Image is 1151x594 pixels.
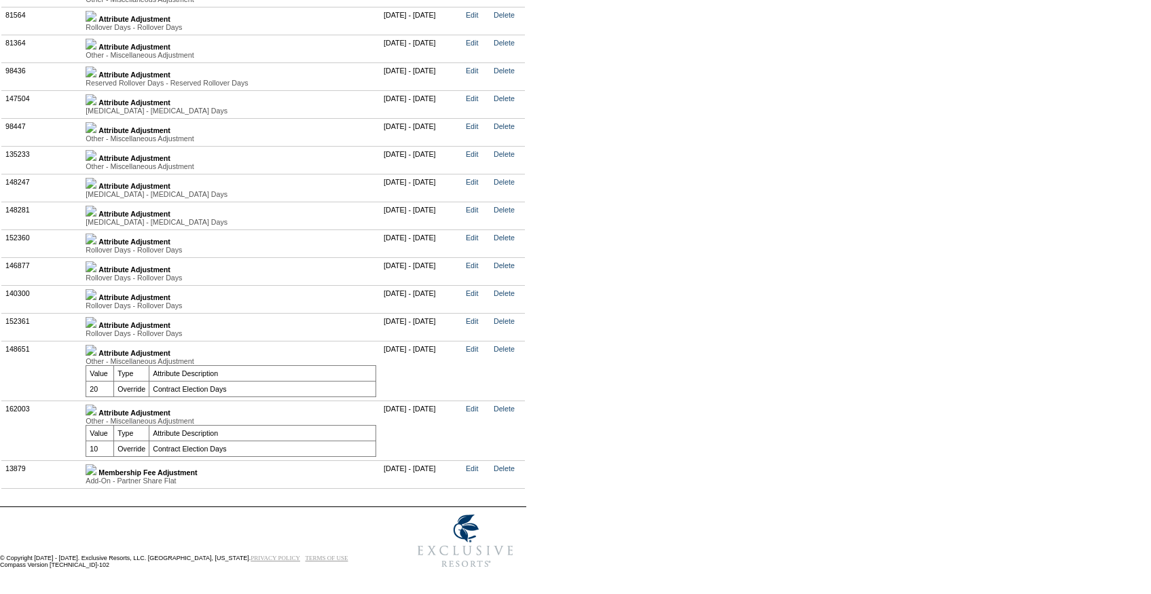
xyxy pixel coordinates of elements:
b: Attribute Adjustment [98,238,170,246]
a: Edit [466,39,478,47]
b: Attribute Adjustment [98,349,170,357]
div: Rollover Days - Rollover Days [86,301,376,310]
div: [MEDICAL_DATA] - [MEDICAL_DATA] Days [86,107,376,115]
td: 146877 [2,257,82,285]
b: Attribute Adjustment [98,98,170,107]
td: 148247 [2,174,82,202]
td: 152361 [2,313,82,341]
b: Attribute Adjustment [98,293,170,301]
div: [MEDICAL_DATA] - [MEDICAL_DATA] Days [86,190,376,198]
td: Attribute Description [149,425,376,441]
a: Edit [466,234,478,242]
td: [DATE] - [DATE] [380,313,462,341]
a: Delete [494,11,515,19]
td: Value [86,425,114,441]
a: Delete [494,405,515,413]
td: 20 [86,381,114,396]
td: [DATE] - [DATE] [380,257,462,285]
img: b_plus.gif [86,464,96,475]
a: Delete [494,261,515,270]
td: Contract Election Days [149,441,376,456]
div: Other - Miscellaneous Adjustment [86,162,376,170]
td: 98436 [2,62,82,90]
td: 10 [86,441,114,456]
img: b_plus.gif [86,67,96,77]
img: b_plus.gif [86,178,96,189]
a: Delete [494,289,515,297]
a: Edit [466,11,478,19]
div: Add-On - Partner Share Flat [86,477,376,485]
a: Edit [466,122,478,130]
a: Edit [466,150,478,158]
b: Attribute Adjustment [98,409,170,417]
td: [DATE] - [DATE] [380,146,462,174]
a: Delete [494,122,515,130]
td: 148281 [2,202,82,229]
div: Rollover Days - Rollover Days [86,274,376,282]
td: Contract Election Days [149,381,376,396]
td: 81364 [2,35,82,62]
td: 140300 [2,285,82,313]
td: Type [114,425,149,441]
td: [DATE] - [DATE] [380,202,462,229]
b: Attribute Adjustment [98,126,170,134]
a: Edit [466,67,478,75]
img: b_plus.gif [86,289,96,300]
img: Exclusive Resorts [405,507,526,575]
img: b_plus.gif [86,11,96,22]
a: Edit [466,405,478,413]
div: Other - Miscellaneous Adjustment [86,417,376,425]
a: Delete [494,345,515,353]
td: Override [114,381,149,396]
a: Edit [466,261,478,270]
td: [DATE] - [DATE] [380,401,462,460]
td: 152360 [2,229,82,257]
div: Other - Miscellaneous Adjustment [86,357,376,365]
a: Delete [494,464,515,472]
a: Edit [466,345,478,353]
a: Delete [494,206,515,214]
td: [DATE] - [DATE] [380,460,462,488]
a: Edit [466,289,478,297]
td: [DATE] - [DATE] [380,7,462,35]
td: [DATE] - [DATE] [380,90,462,118]
b: Attribute Adjustment [98,182,170,190]
img: b_minus.gif [86,405,96,415]
a: Delete [494,39,515,47]
img: b_plus.gif [86,150,96,161]
div: Rollover Days - Rollover Days [86,23,376,31]
td: Value [86,365,114,381]
div: Reserved Rollover Days - Reserved Rollover Days [86,79,376,87]
td: 98447 [2,118,82,146]
td: [DATE] - [DATE] [380,174,462,202]
td: 148651 [2,341,82,401]
td: [DATE] - [DATE] [380,118,462,146]
img: b_plus.gif [86,317,96,328]
td: 13879 [2,460,82,488]
td: [DATE] - [DATE] [380,35,462,62]
a: Delete [494,234,515,242]
img: b_plus.gif [86,261,96,272]
b: Membership Fee Adjustment [98,468,197,477]
div: Other - Miscellaneous Adjustment [86,134,376,143]
div: Rollover Days - Rollover Days [86,246,376,254]
td: [DATE] - [DATE] [380,341,462,401]
div: [MEDICAL_DATA] - [MEDICAL_DATA] Days [86,218,376,226]
b: Attribute Adjustment [98,265,170,274]
a: Delete [494,178,515,186]
a: Edit [466,206,478,214]
a: Delete [494,67,515,75]
a: Delete [494,317,515,325]
a: Edit [466,178,478,186]
a: Edit [466,317,478,325]
div: Other - Miscellaneous Adjustment [86,51,376,59]
img: b_plus.gif [86,122,96,133]
a: TERMS OF USE [306,555,348,561]
b: Attribute Adjustment [98,154,170,162]
td: 135233 [2,146,82,174]
div: Rollover Days - Rollover Days [86,329,376,337]
td: 147504 [2,90,82,118]
img: b_plus.gif [86,206,96,217]
b: Attribute Adjustment [98,15,170,23]
td: [DATE] - [DATE] [380,62,462,90]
